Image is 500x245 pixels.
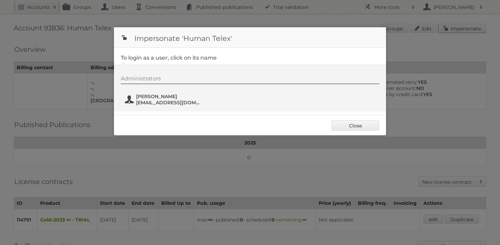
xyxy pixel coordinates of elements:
[136,99,202,106] span: [EMAIL_ADDRESS][DOMAIN_NAME]
[136,93,202,99] span: [PERSON_NAME]
[332,120,379,131] a: Close
[121,75,379,84] div: Administrators
[124,93,204,106] button: [PERSON_NAME] [EMAIL_ADDRESS][DOMAIN_NAME]
[121,55,217,61] legend: To login as a user, click on its name
[114,27,386,48] h1: Impersonate 'Human Telex'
